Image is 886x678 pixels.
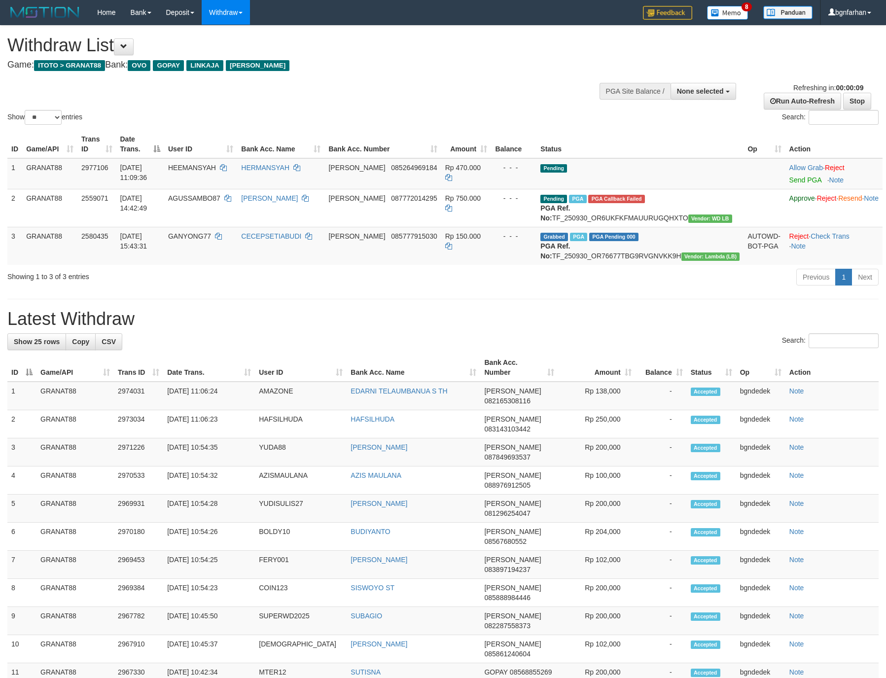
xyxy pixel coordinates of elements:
[120,232,147,250] span: [DATE] 15:43:31
[7,130,22,158] th: ID
[540,242,570,260] b: PGA Ref. No:
[789,668,804,676] a: Note
[351,640,407,648] a: [PERSON_NAME]
[241,164,289,172] a: HERMANSYAH
[736,635,785,663] td: bgndedek
[789,194,815,202] a: Approve
[163,635,255,663] td: [DATE] 10:45:37
[255,523,347,551] td: BOLDY10
[116,130,164,158] th: Date Trans.: activate to sort column descending
[7,5,82,20] img: MOTION_logo.png
[328,232,385,240] span: [PERSON_NAME]
[536,227,744,265] td: TF_250930_OR76677TBG9RVGNVKK9H
[7,579,36,607] td: 8
[102,338,116,346] span: CSV
[540,204,570,222] b: PGA Ref. No:
[691,500,720,508] span: Accepted
[736,410,785,438] td: bgndedek
[782,333,879,348] label: Search:
[255,579,347,607] td: COIN123
[81,232,108,240] span: 2580435
[226,60,289,71] span: [PERSON_NAME]
[114,410,163,438] td: 2973034
[838,194,862,202] a: Resend
[785,130,883,158] th: Action
[736,438,785,466] td: bgndedek
[707,6,748,20] img: Button%20Memo.svg
[540,164,567,173] span: Pending
[789,640,804,648] a: Note
[255,635,347,663] td: [DEMOGRAPHIC_DATA]
[736,551,785,579] td: bgndedek
[789,556,804,564] a: Note
[36,551,114,579] td: GRANAT88
[7,354,36,382] th: ID: activate to sort column descending
[736,579,785,607] td: bgndedek
[14,338,60,346] span: Show 25 rows
[114,382,163,410] td: 2974031
[114,551,163,579] td: 2969453
[7,189,22,227] td: 2
[536,130,744,158] th: Status
[484,612,541,620] span: [PERSON_NAME]
[558,438,636,466] td: Rp 200,000
[7,333,66,350] a: Show 25 rows
[351,612,382,620] a: SUBAGIO
[636,354,687,382] th: Balance: activate to sort column ascending
[7,309,879,329] h1: Latest Withdraw
[484,481,530,489] span: Copy 088976912505 to clipboard
[163,579,255,607] td: [DATE] 10:54:23
[836,84,863,92] strong: 00:00:09
[81,164,108,172] span: 2977106
[114,607,163,635] td: 2967782
[484,668,507,676] span: GOPAY
[558,523,636,551] td: Rp 204,000
[785,354,879,382] th: Action
[168,232,211,240] span: GANYONG77
[128,60,150,71] span: OVO
[7,410,36,438] td: 2
[7,268,362,282] div: Showing 1 to 3 of 3 entries
[636,466,687,495] td: -
[484,650,530,658] span: Copy 085861240604 to clipboard
[643,6,692,20] img: Feedback.jpg
[391,164,437,172] span: Copy 085264969184 to clipboard
[7,36,581,55] h1: Withdraw List
[691,584,720,593] span: Accepted
[793,84,863,92] span: Refreshing in:
[825,164,845,172] a: Reject
[789,176,821,184] a: Send PGA
[445,164,481,172] span: Rp 470.000
[589,233,638,241] span: PGA Pending
[36,635,114,663] td: GRANAT88
[789,528,804,535] a: Note
[36,607,114,635] td: GRANAT88
[691,669,720,677] span: Accepted
[7,227,22,265] td: 3
[688,214,732,223] span: Vendor URL: https://dashboard.q2checkout.com/secure
[484,387,541,395] span: [PERSON_NAME]
[789,612,804,620] a: Note
[636,523,687,551] td: -
[163,607,255,635] td: [DATE] 10:45:50
[484,453,530,461] span: Copy 087849693537 to clipboard
[34,60,105,71] span: ITOTO > GRANAT88
[163,438,255,466] td: [DATE] 10:54:35
[484,566,530,573] span: Copy 083897194237 to clipboard
[163,551,255,579] td: [DATE] 10:54:25
[736,523,785,551] td: bgndedek
[36,410,114,438] td: GRANAT88
[636,551,687,579] td: -
[328,194,385,202] span: [PERSON_NAME]
[484,425,530,433] span: Copy 083143103442 to clipboard
[351,443,407,451] a: [PERSON_NAME]
[153,60,184,71] span: GOPAY
[168,194,220,202] span: AGUSSAMBO87
[351,528,390,535] a: BUDIYANTO
[691,444,720,452] span: Accepted
[324,130,441,158] th: Bank Acc. Number: activate to sort column ascending
[255,607,347,635] td: SUPERWD2025
[351,668,381,676] a: SUTISNA
[636,635,687,663] td: -
[7,523,36,551] td: 6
